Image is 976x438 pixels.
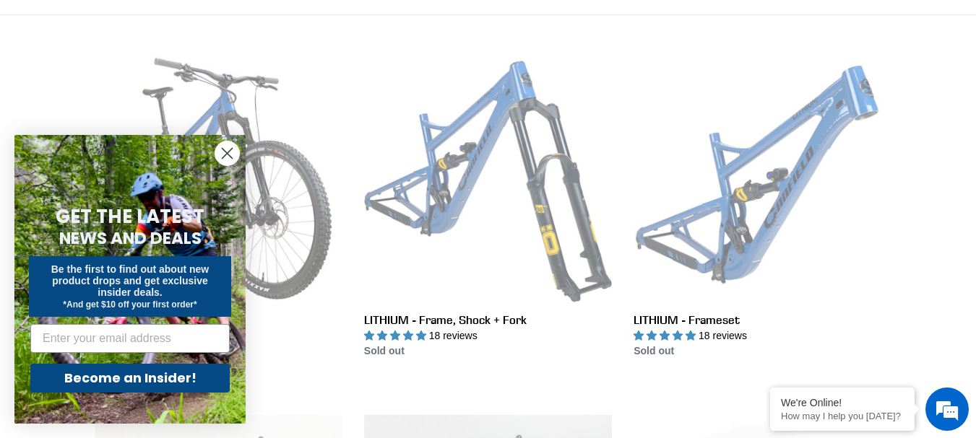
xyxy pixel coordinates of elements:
[30,364,230,393] button: Become an Insider!
[51,263,210,298] span: Be the first to find out about new product drops and get exclusive insider deals.
[215,141,240,166] button: Close dialog
[781,411,904,421] p: How may I help you today?
[56,203,204,229] span: GET THE LATEST
[781,397,904,408] div: We're Online!
[30,324,230,353] input: Enter your email address
[63,299,197,310] span: *And get $10 off your first order*
[59,227,202,250] span: NEWS AND DEALS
